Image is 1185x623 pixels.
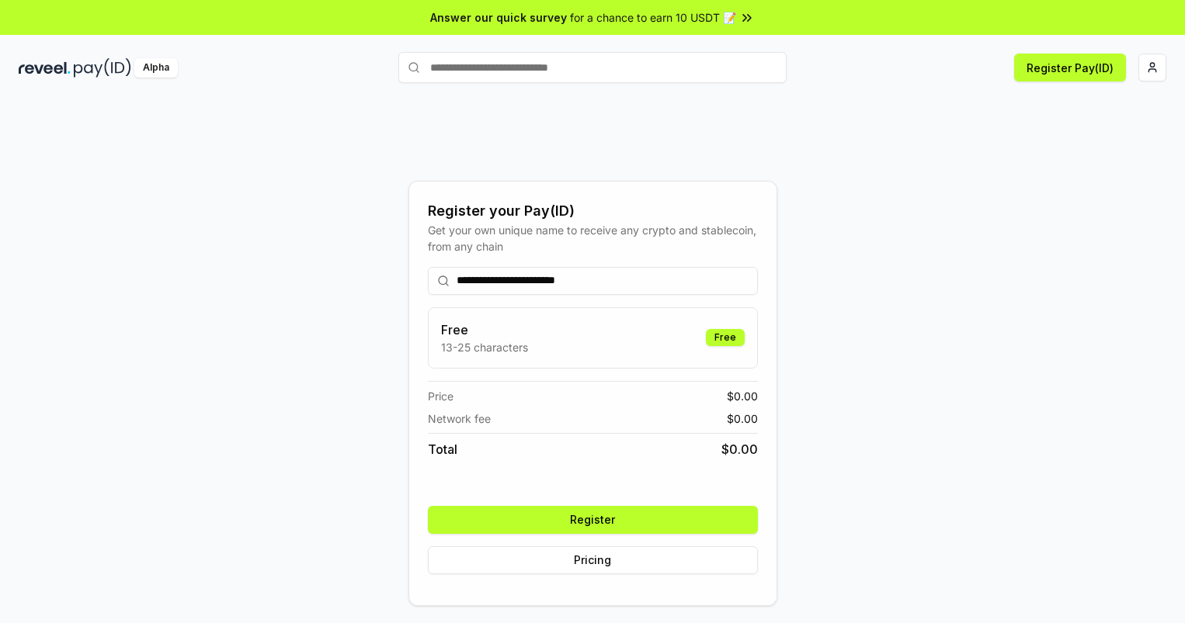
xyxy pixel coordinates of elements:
[74,58,131,78] img: pay_id
[727,388,758,404] span: $ 0.00
[428,200,758,222] div: Register your Pay(ID)
[570,9,736,26] span: for a chance to earn 10 USDT 📝
[441,320,528,339] h3: Free
[428,222,758,254] div: Get your own unique name to receive any crypto and stablecoin, from any chain
[428,440,457,459] span: Total
[727,410,758,427] span: $ 0.00
[706,329,745,346] div: Free
[428,410,491,427] span: Network fee
[134,58,178,78] div: Alpha
[1014,54,1126,81] button: Register Pay(ID)
[430,9,567,26] span: Answer our quick survey
[441,339,528,355] p: 13-25 characters
[428,388,453,404] span: Price
[428,506,758,534] button: Register
[721,440,758,459] span: $ 0.00
[428,546,758,574] button: Pricing
[19,58,71,78] img: reveel_dark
